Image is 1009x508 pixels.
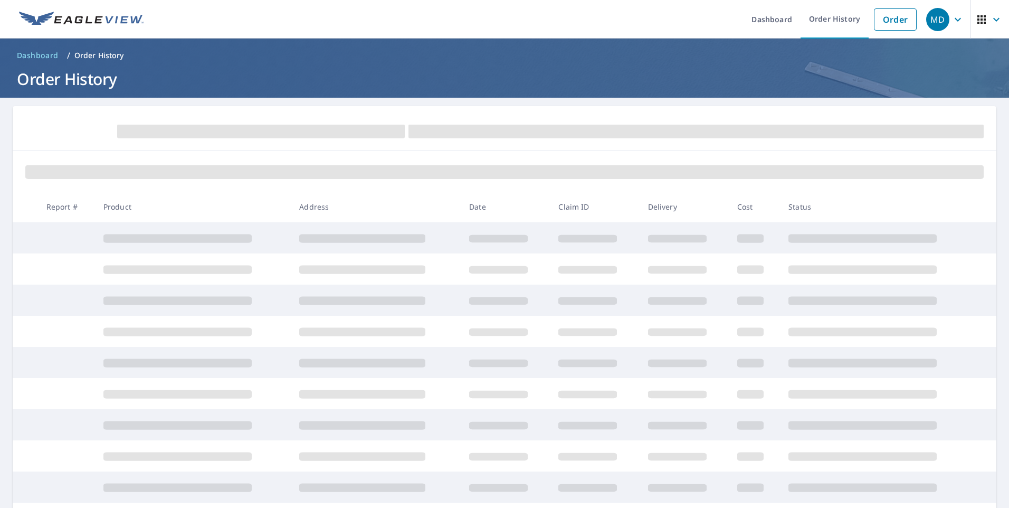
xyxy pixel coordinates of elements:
[13,68,996,90] h1: Order History
[38,191,95,222] th: Report #
[13,47,996,64] nav: breadcrumb
[67,49,70,62] li: /
[19,12,144,27] img: EV Logo
[95,191,291,222] th: Product
[550,191,639,222] th: Claim ID
[291,191,461,222] th: Address
[874,8,917,31] a: Order
[461,191,550,222] th: Date
[13,47,63,64] a: Dashboard
[74,50,124,61] p: Order History
[640,191,729,222] th: Delivery
[729,191,780,222] th: Cost
[780,191,976,222] th: Status
[926,8,949,31] div: MD
[17,50,59,61] span: Dashboard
